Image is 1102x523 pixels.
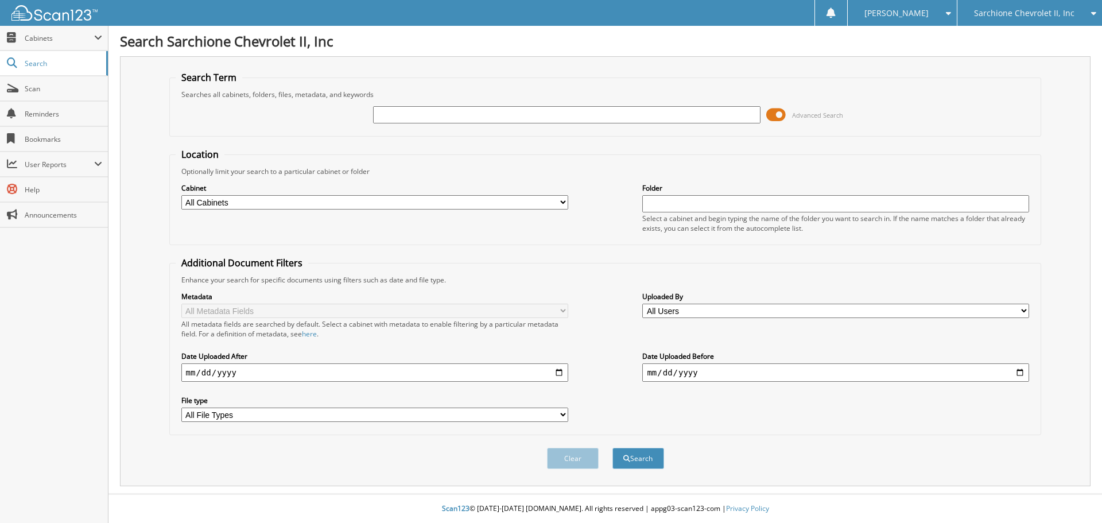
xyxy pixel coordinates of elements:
img: scan123-logo-white.svg [11,5,98,21]
label: File type [181,396,568,405]
span: Bookmarks [25,134,102,144]
legend: Additional Document Filters [176,257,308,269]
input: end [642,363,1029,382]
button: Search [612,448,664,469]
label: Cabinet [181,183,568,193]
div: © [DATE]-[DATE] [DOMAIN_NAME]. All rights reserved | appg03-scan123-com | [108,495,1102,523]
label: Date Uploaded Before [642,351,1029,361]
span: Sarchione Chevrolet II, Inc [974,10,1074,17]
span: Search [25,59,100,68]
a: here [302,329,317,339]
div: All metadata fields are searched by default. Select a cabinet with metadata to enable filtering b... [181,319,568,339]
button: Clear [547,448,599,469]
span: [PERSON_NAME] [864,10,929,17]
span: Announcements [25,210,102,220]
h1: Search Sarchione Chevrolet II, Inc [120,32,1091,51]
label: Metadata [181,292,568,301]
legend: Search Term [176,71,242,84]
span: Help [25,185,102,195]
div: Enhance your search for specific documents using filters such as date and file type. [176,275,1035,285]
div: Optionally limit your search to a particular cabinet or folder [176,166,1035,176]
label: Date Uploaded After [181,351,568,361]
span: Cabinets [25,33,94,43]
span: Advanced Search [792,111,843,119]
div: Searches all cabinets, folders, files, metadata, and keywords [176,90,1035,99]
input: start [181,363,568,382]
legend: Location [176,148,224,161]
span: User Reports [25,160,94,169]
div: Select a cabinet and begin typing the name of the folder you want to search in. If the name match... [642,214,1029,233]
span: Scan123 [442,503,469,513]
span: Scan [25,84,102,94]
label: Uploaded By [642,292,1029,301]
span: Reminders [25,109,102,119]
label: Folder [642,183,1029,193]
a: Privacy Policy [726,503,769,513]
